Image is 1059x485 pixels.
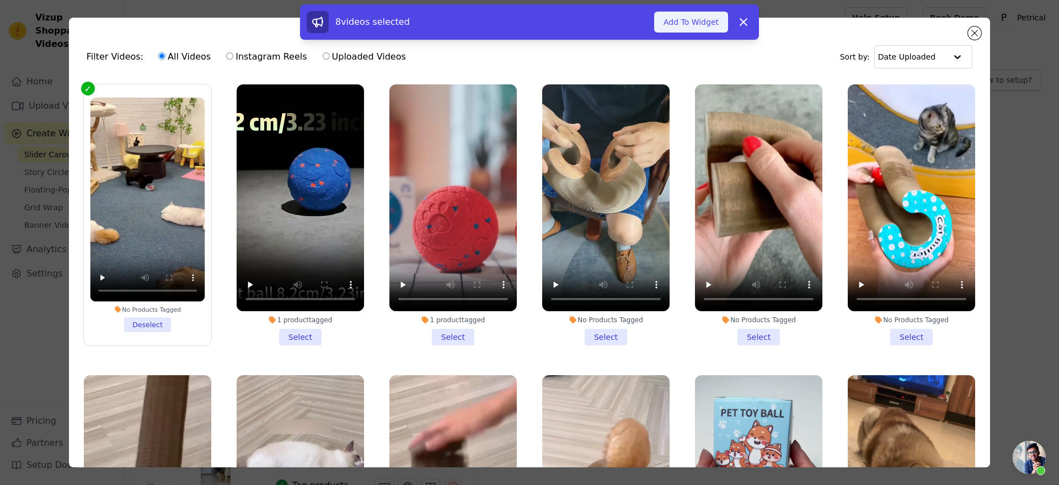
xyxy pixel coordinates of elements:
[654,12,728,33] button: Add To Widget
[1013,441,1046,474] a: Open chat
[542,316,670,324] div: No Products Tagged
[87,44,412,70] div: Filter Videos:
[158,50,211,64] label: All Videos
[226,50,307,64] label: Instagram Reels
[335,17,410,27] span: 8 videos selected
[848,316,975,324] div: No Products Tagged
[840,45,973,68] div: Sort by:
[322,50,407,64] label: Uploaded Videos
[389,316,517,324] div: 1 product tagged
[695,316,822,324] div: No Products Tagged
[90,306,205,313] div: No Products Tagged
[237,316,364,324] div: 1 product tagged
